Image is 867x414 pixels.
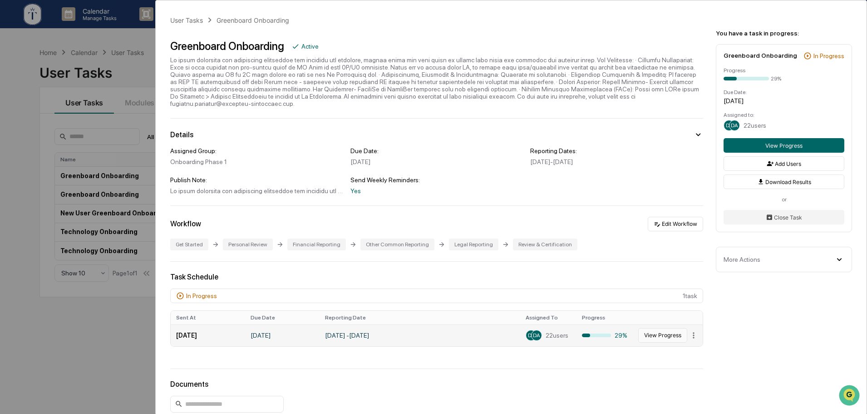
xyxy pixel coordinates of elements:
div: Past conversations [9,101,58,108]
a: 🖐️Preclearance [5,158,62,174]
button: Start new chat [154,72,165,83]
span: DB [528,332,535,339]
div: Review & Certification [513,239,577,250]
div: Legal Reporting [449,239,498,250]
div: More Actions [724,256,760,263]
div: Onboarding Phase 1 [170,158,343,165]
div: Workflow [170,219,201,228]
th: Due Date [245,311,320,324]
div: Lo ipsum dolorsita con adipiscing elitseddoe tem incididu utl etdolore, magnaa enima min veni qui... [170,187,343,195]
button: View Progress [724,138,844,153]
button: Close Task [724,210,844,224]
iframe: Open customer support [838,384,862,409]
td: [DATE] [171,324,245,346]
div: Financial Reporting [287,239,346,250]
div: 1 task [170,289,703,303]
div: Active [301,43,319,50]
div: or [724,196,844,203]
button: Add Users [724,156,844,171]
span: [DATE] [80,124,99,131]
span: Preclearance [18,161,59,170]
div: Get Started [170,239,208,250]
div: Assigned Group: [170,147,343,155]
a: 🔎Data Lookup [5,175,61,191]
span: Attestations [75,161,113,170]
div: In Progress [186,292,217,299]
div: Send Weekly Reminders: [350,176,523,184]
img: Cameron Burns [9,115,24,130]
input: Clear [24,41,150,51]
p: How can we help? [9,19,165,34]
img: 1746055101610-c473b297-6a78-478c-a979-82029cc54cd1 [18,124,25,131]
span: Data Lookup [18,179,57,188]
div: Greenboard Onboarding [170,40,284,53]
div: 29% [582,332,627,339]
span: 22 users [744,122,766,129]
img: 1746055101610-c473b297-6a78-478c-a979-82029cc54cd1 [9,70,25,86]
div: Due Date: [724,89,844,95]
button: Download Results [724,175,844,189]
div: User Tasks [170,16,203,24]
th: Reporting Date [320,311,520,324]
div: Progress [724,67,844,74]
span: DB [726,122,733,129]
div: Details [170,130,193,139]
div: [DATE] [724,97,844,105]
div: [DATE] [350,158,523,165]
div: 29% [771,75,781,82]
button: View Progress [638,328,687,343]
span: [PERSON_NAME] [28,124,74,131]
div: Yes [350,187,523,195]
td: [DATE] [245,324,320,346]
div: Start new chat [31,70,149,79]
div: Task Schedule [170,273,703,281]
div: 🔎 [9,180,16,187]
button: See all [141,99,165,110]
div: Reporting Dates: [530,147,703,155]
span: [DATE] - [DATE] [530,158,573,165]
div: Greenboard Onboarding [724,52,797,59]
div: Personal Review [223,239,273,250]
div: Greenboard Onboarding [217,16,289,24]
span: 22 users [546,332,568,339]
th: Progress [576,311,633,324]
span: DA [731,122,738,129]
div: 🗄️ [66,162,73,170]
td: [DATE] - [DATE] [320,324,520,346]
div: Publish Note: [170,176,343,184]
div: Documents [170,380,703,389]
span: • [75,124,79,131]
th: Assigned To [520,311,576,324]
a: Powered byPylon [64,200,110,208]
div: Due Date: [350,147,523,155]
div: In Progress [813,52,844,60]
div: You have a task in progress: [716,30,852,37]
div: 🖐️ [9,162,16,170]
button: Edit Workflow [648,217,703,231]
span: DA [533,332,540,339]
div: We're available if you need us! [31,79,115,86]
div: Other Common Reporting [360,239,434,250]
div: Lo ipsum dolorsita con adipiscing elitseddoe tem incididu utl etdolore, magnaa enima min veni qui... [170,56,703,107]
span: Pylon [90,201,110,208]
a: 🗄️Attestations [62,158,116,174]
th: Sent At [171,311,245,324]
div: Assigned to: [724,112,844,118]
